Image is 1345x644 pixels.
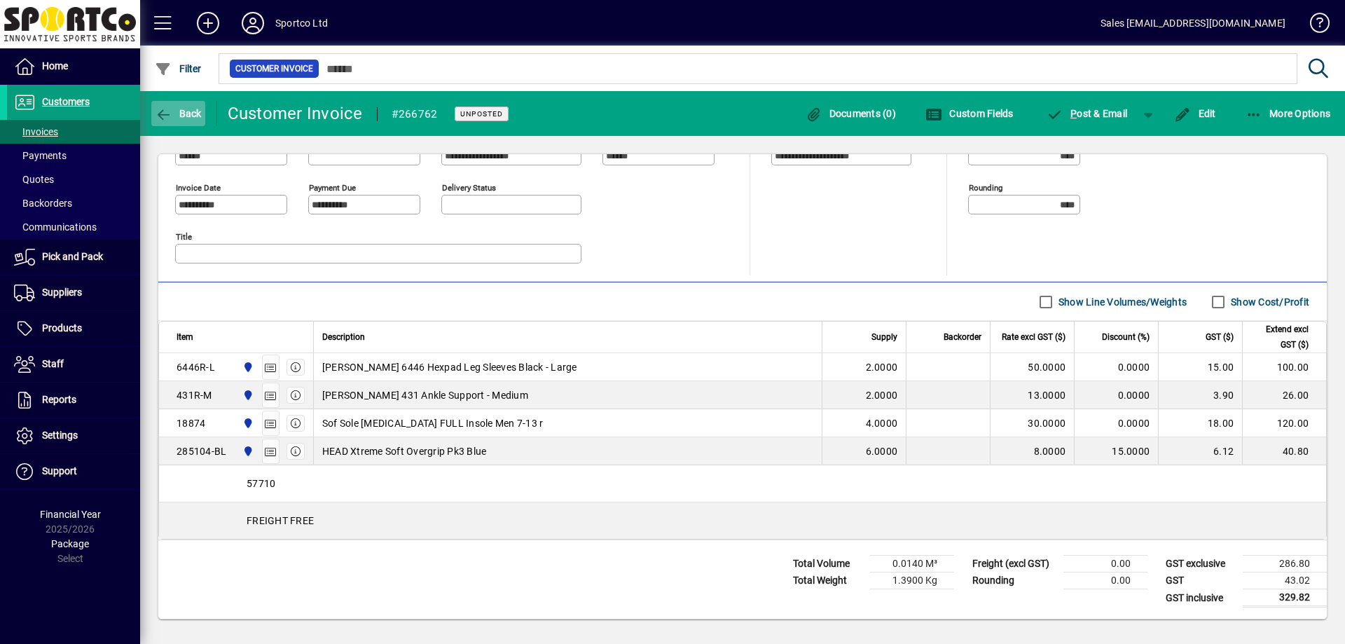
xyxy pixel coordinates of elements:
a: Home [7,49,140,84]
span: Discount (%) [1102,329,1150,345]
button: More Options [1242,101,1334,126]
span: Backorder [944,329,981,345]
a: Settings [7,418,140,453]
span: Documents (0) [805,108,896,119]
td: Total Weight [786,573,870,589]
a: Backorders [7,191,140,215]
button: Custom Fields [922,101,1017,126]
span: 2.0000 [866,360,898,374]
td: 286.80 [1243,556,1327,573]
mat-label: Delivery status [442,183,496,193]
a: Knowledge Base [1299,3,1327,48]
div: FREIGHT FREE [159,502,1326,539]
td: 0.00 [1063,573,1147,589]
span: Settings [42,430,78,441]
button: Post & Email [1040,101,1135,126]
a: Pick and Pack [7,240,140,275]
span: P [1070,108,1077,119]
span: 6.0000 [866,444,898,458]
span: Pick and Pack [42,251,103,262]
span: 2.0000 [866,388,898,402]
mat-label: Invoice date [176,183,221,193]
span: Customer Invoice [235,62,313,76]
span: 4.0000 [866,416,898,430]
div: Customer Invoice [228,102,363,125]
span: Customers [42,96,90,107]
td: 0.00 [1063,556,1147,573]
div: 8.0000 [999,444,1065,458]
div: #266762 [392,103,438,125]
span: Item [177,329,193,345]
mat-label: Payment due [309,183,356,193]
span: Filter [155,63,202,74]
div: 50.0000 [999,360,1065,374]
span: More Options [1246,108,1331,119]
div: 30.0000 [999,416,1065,430]
span: Sof Sole [MEDICAL_DATA] FULL Insole Men 7-13 r [322,416,544,430]
mat-label: Rounding [969,183,1002,193]
a: Reports [7,383,140,418]
span: Invoices [14,126,58,137]
div: 57710 [159,465,1326,502]
span: Home [42,60,68,71]
td: GST [1159,573,1243,589]
span: Unposted [460,109,503,118]
a: Products [7,311,140,346]
span: Extend excl GST ($) [1251,322,1309,352]
span: Payments [14,150,67,161]
td: 18.00 [1158,409,1242,437]
span: HEAD Xtreme Soft Overgrip Pk3 Blue [322,444,487,458]
td: 0.0000 [1074,353,1158,381]
span: Sportco Ltd Warehouse [239,444,255,459]
td: GST exclusive [1159,556,1243,573]
td: 15.00 [1158,353,1242,381]
span: Products [42,322,82,334]
button: Documents (0) [801,101,899,126]
div: Sales [EMAIL_ADDRESS][DOMAIN_NAME] [1101,12,1285,34]
button: Add [186,11,230,36]
span: Support [42,465,77,477]
td: Total Volume [786,556,870,573]
td: GST inclusive [1159,589,1243,607]
td: 120.00 [1242,409,1326,437]
span: Rate excl GST ($) [1002,329,1065,345]
span: Sportco Ltd Warehouse [239,359,255,375]
a: Quotes [7,167,140,191]
td: 43.02 [1243,573,1327,589]
td: 0.0000 [1074,381,1158,409]
td: 40.80 [1242,437,1326,465]
td: 26.00 [1242,381,1326,409]
div: 18874 [177,416,205,430]
td: 329.82 [1243,589,1327,607]
mat-label: Title [176,232,192,242]
span: Communications [14,221,97,233]
span: Custom Fields [925,108,1014,119]
app-page-header-button: Back [140,101,217,126]
div: 285104-BL [177,444,226,458]
span: Suppliers [42,287,82,298]
td: 0.0000 [1074,409,1158,437]
div: 6446R-L [177,360,215,374]
td: 3.90 [1158,381,1242,409]
a: Communications [7,215,140,239]
td: 100.00 [1242,353,1326,381]
span: Back [155,108,202,119]
a: Invoices [7,120,140,144]
button: Filter [151,56,205,81]
button: Profile [230,11,275,36]
span: [PERSON_NAME] 6446 Hexpad Leg Sleeves Black - Large [322,360,577,374]
span: ost & Email [1047,108,1128,119]
span: Quotes [14,174,54,185]
span: Backorders [14,198,72,209]
td: 0.0140 M³ [870,556,954,573]
td: Freight (excl GST) [965,556,1063,573]
a: Payments [7,144,140,167]
span: Package [51,538,89,549]
div: 13.0000 [999,388,1065,402]
label: Show Line Volumes/Weights [1056,295,1187,309]
span: Description [322,329,365,345]
div: 431R-M [177,388,212,402]
span: Reports [42,394,76,405]
span: Sportco Ltd Warehouse [239,416,255,431]
span: [PERSON_NAME] 431 Ankle Support - Medium [322,388,528,402]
